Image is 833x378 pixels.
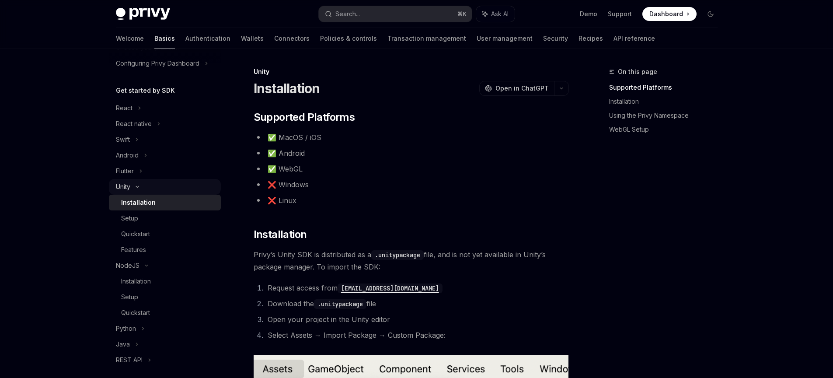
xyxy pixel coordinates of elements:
span: On this page [618,66,657,77]
span: ⌘ K [457,10,467,17]
a: Dashboard [642,7,697,21]
code: [EMAIL_ADDRESS][DOMAIN_NAME] [338,283,443,293]
a: Installation [109,273,221,289]
div: Quickstart [121,229,150,239]
div: React native [116,119,152,129]
span: Privy’s Unity SDK is distributed as a file, and is not yet available in Unity’s package manager. ... [254,248,569,273]
div: Swift [116,134,130,145]
code: .unitypackage [371,250,424,260]
li: ✅ Android [254,147,569,159]
div: Quickstart [121,308,150,318]
code: .unitypackage [314,299,366,309]
a: API reference [613,28,655,49]
a: Transaction management [387,28,466,49]
div: Unity [254,67,569,76]
a: Supported Platforms [609,80,725,94]
a: Setup [109,289,221,305]
a: Setup [109,210,221,226]
span: Open in ChatGPT [495,84,549,93]
a: Support [608,10,632,18]
div: Search... [335,9,360,19]
li: Select Assets → Import Package → Custom Package: [265,329,569,341]
a: Recipes [579,28,603,49]
h1: Installation [254,80,320,96]
a: Demo [580,10,597,18]
li: ❌ Linux [254,194,569,206]
a: Policies & controls [320,28,377,49]
div: Installation [121,276,151,287]
li: ✅ MacOS / iOS [254,131,569,143]
a: Authentication [185,28,230,49]
div: Unity [116,182,130,192]
div: Python [116,323,136,334]
div: Installation [121,197,156,208]
button: Search...⌘K [319,6,472,22]
a: [EMAIL_ADDRESS][DOMAIN_NAME] [338,283,443,292]
li: Request access from [265,282,569,294]
li: ❌ Windows [254,178,569,191]
a: Basics [154,28,175,49]
a: Using the Privy Namespace [609,108,725,122]
button: Ask AI [476,6,515,22]
a: Quickstart [109,226,221,242]
span: Ask AI [491,10,509,18]
button: Open in ChatGPT [479,81,554,96]
div: Java [116,339,130,350]
div: React [116,103,132,113]
a: Installation [109,195,221,210]
a: WebGL Setup [609,122,725,136]
li: Open your project in the Unity editor [265,313,569,325]
h5: Get started by SDK [116,85,175,96]
a: Security [543,28,568,49]
a: Features [109,242,221,258]
a: Welcome [116,28,144,49]
div: NodeJS [116,260,139,271]
li: ✅ WebGL [254,163,569,175]
a: User management [477,28,533,49]
button: Toggle dark mode [704,7,718,21]
a: Quickstart [109,305,221,321]
a: Connectors [274,28,310,49]
div: Configuring Privy Dashboard [116,58,199,69]
div: REST API [116,355,143,365]
div: Setup [121,213,138,224]
span: Supported Platforms [254,110,355,124]
li: Download the file [265,297,569,310]
div: Features [121,245,146,255]
a: Installation [609,94,725,108]
div: Android [116,150,139,161]
div: Setup [121,292,138,302]
div: Flutter [116,166,134,176]
span: Installation [254,227,307,241]
span: Dashboard [649,10,683,18]
img: dark logo [116,8,170,20]
a: Wallets [241,28,264,49]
